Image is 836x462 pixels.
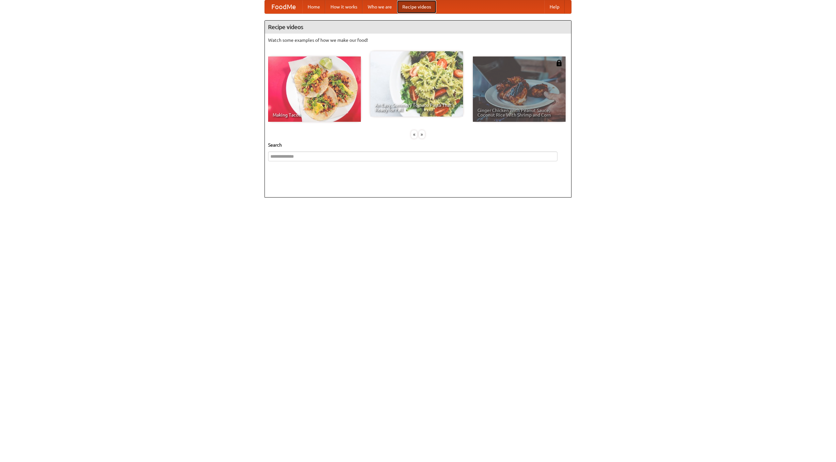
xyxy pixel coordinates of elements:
a: Recipe videos [397,0,436,13]
h5: Search [268,142,568,148]
div: « [411,130,417,138]
div: » [419,130,425,138]
a: Who we are [362,0,397,13]
span: An Easy, Summery Tomato Pasta That's Ready for Fall [375,103,458,112]
h4: Recipe videos [265,21,571,34]
a: How it works [325,0,362,13]
a: FoodMe [265,0,302,13]
a: Help [544,0,565,13]
span: Making Tacos [273,113,356,117]
a: Making Tacos [268,56,361,122]
img: 483408.png [556,60,562,66]
a: Home [302,0,325,13]
p: Watch some examples of how we make our food! [268,37,568,43]
a: An Easy, Summery Tomato Pasta That's Ready for Fall [370,51,463,117]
